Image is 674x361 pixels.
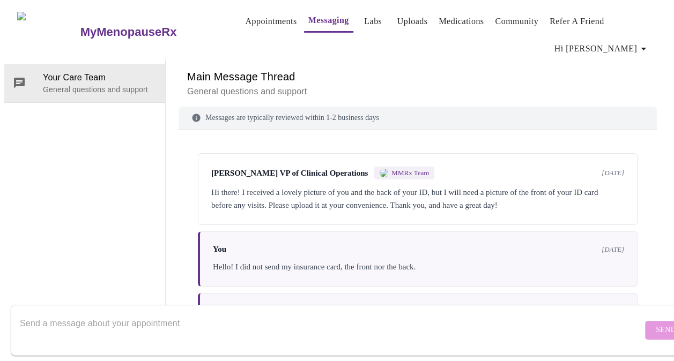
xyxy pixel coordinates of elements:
[491,11,543,32] button: Community
[545,11,609,32] button: Refer a Friend
[211,186,624,212] div: Hi there! I received a lovely picture of you and the back of your ID, but I will need a picture o...
[393,11,432,32] button: Uploads
[554,41,650,56] span: Hi [PERSON_NAME]
[439,14,484,29] a: Medications
[187,85,648,98] p: General questions and support
[356,11,390,32] button: Labs
[391,169,429,177] span: MMRx Team
[245,14,297,29] a: Appointments
[364,14,382,29] a: Labs
[79,13,219,51] a: MyMenopauseRx
[550,14,604,29] a: Refer a Friend
[43,84,157,95] p: General questions and support
[179,107,657,130] div: Messages are typically reviewed within 1-2 business days
[20,313,642,347] textarea: Send a message about your appointment
[434,11,488,32] button: Medications
[495,14,538,29] a: Community
[550,38,654,59] button: Hi [PERSON_NAME]
[80,25,177,39] h3: MyMenopauseRx
[397,14,428,29] a: Uploads
[602,169,624,177] span: [DATE]
[304,10,353,33] button: Messaging
[4,64,165,102] div: Your Care TeamGeneral questions and support
[308,13,349,28] a: Messaging
[380,169,388,177] img: MMRX
[187,68,648,85] h6: Main Message Thread
[17,12,79,52] img: MyMenopauseRx Logo
[211,169,368,178] span: [PERSON_NAME] VP of Clinical Operations
[241,11,301,32] button: Appointments
[43,71,157,84] span: Your Care Team
[213,260,624,273] div: Hello! I did not send my insurance card, the front nor the back.
[602,245,624,254] span: [DATE]
[213,245,226,254] span: You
